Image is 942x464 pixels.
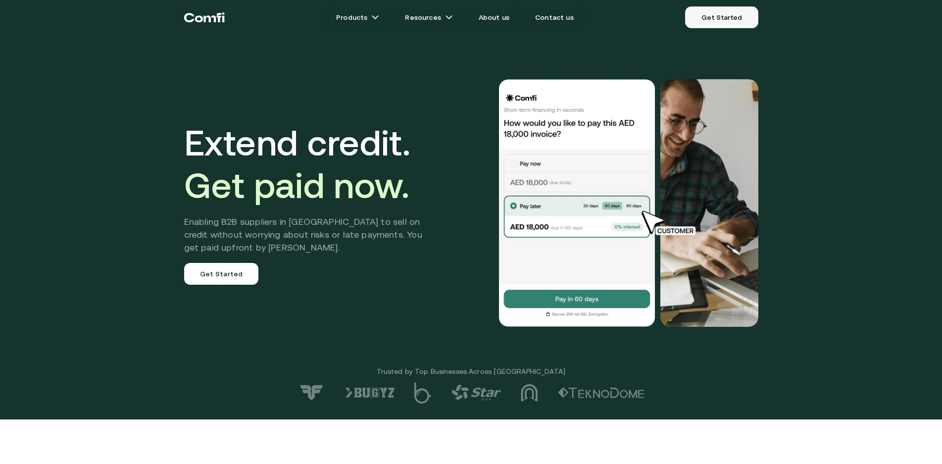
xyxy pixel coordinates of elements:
[393,7,464,27] a: Resourcesarrow icons
[523,7,586,27] a: Contact us
[184,263,259,285] a: Get Started
[498,79,656,327] img: Would you like to pay this AED 18,000.00 invoice?
[685,6,758,28] a: Get Started
[184,215,437,254] h2: Enabling B2B suppliers in [GEOGRAPHIC_DATA] to sell on credit without worrying about risks or lat...
[371,13,379,21] img: arrow icons
[660,79,758,327] img: Would you like to pay this AED 18,000.00 invoice?
[184,165,410,206] span: Get paid now.
[298,384,325,401] img: logo-7
[345,387,395,398] img: logo-6
[635,209,707,237] img: cursor
[445,13,453,21] img: arrow icons
[558,387,645,398] img: logo-2
[521,384,538,402] img: logo-3
[184,2,225,32] a: Return to the top of the Comfi home page
[184,121,437,206] h1: Extend credit.
[414,382,432,404] img: logo-5
[467,7,521,27] a: About us
[324,7,391,27] a: Productsarrow icons
[451,385,501,401] img: logo-4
